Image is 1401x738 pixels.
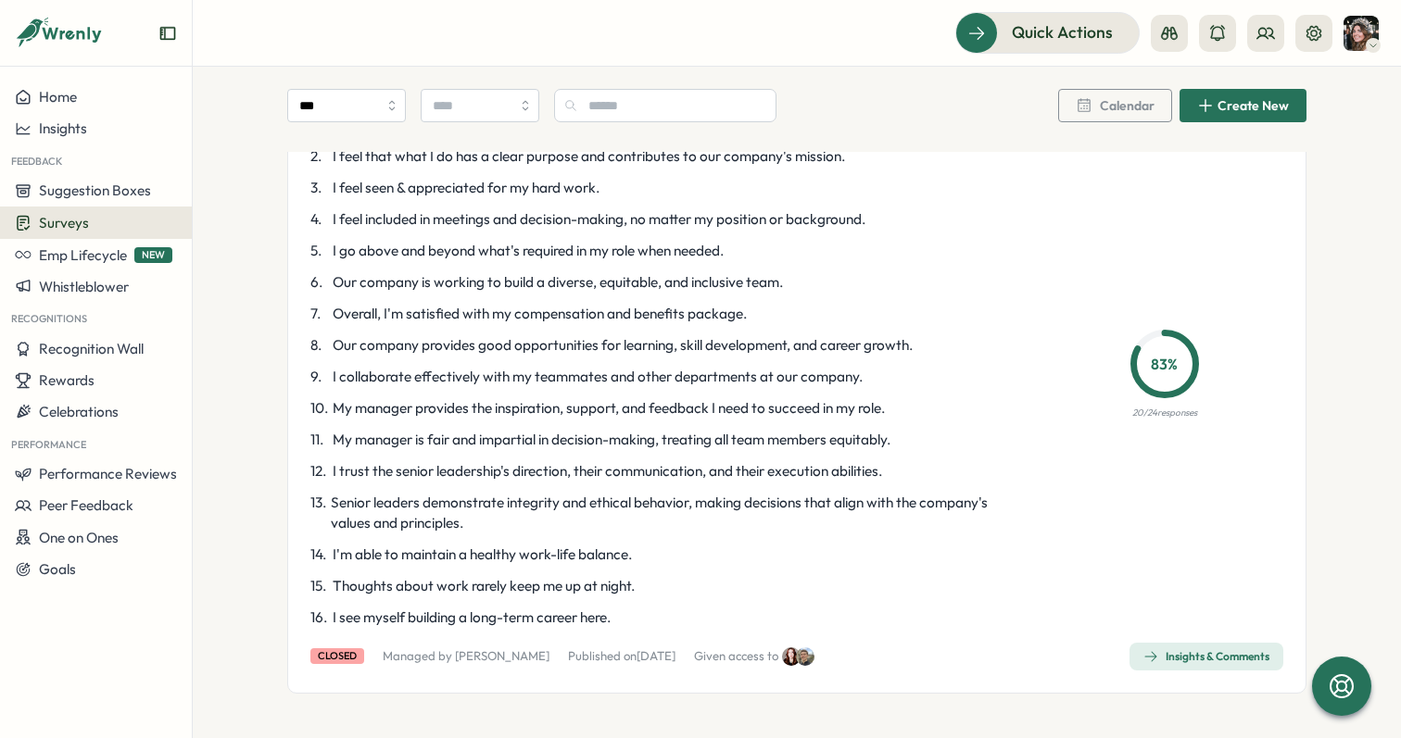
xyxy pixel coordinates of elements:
[310,241,329,261] span: 5 .
[333,367,863,387] span: I collaborate effectively with my teammates and other departments at our company.
[955,12,1140,53] button: Quick Actions
[694,648,778,665] p: Given access to
[1012,20,1113,44] span: Quick Actions
[796,647,814,666] img: Andriy
[310,304,329,324] span: 7 .
[310,335,329,356] span: 8 .
[1344,16,1379,51] img: Iryna Skasko
[1218,99,1289,112] span: Create New
[39,371,95,389] span: Rewards
[39,560,76,578] span: Goals
[333,544,632,565] span: I'm able to maintain a healthy work-life balance.
[310,398,329,419] span: 10 .
[455,648,549,663] a: [PERSON_NAME]
[39,403,119,420] span: Celebrations
[158,24,177,43] button: Expand sidebar
[333,576,635,596] span: Thoughts about work rarely keep me up at night.
[1130,643,1283,670] button: Insights & Comments
[333,209,865,230] span: I feel included in meetings and decision-making, no matter my position or background.
[39,496,133,514] span: Peer Feedback
[310,430,329,450] span: 11 .
[39,278,129,295] span: Whistleblower
[333,335,913,356] span: Our company provides good opportunities for learning, skill development, and career growth.
[1100,99,1155,112] span: Calendar
[333,304,747,324] span: Overall, I'm satisfied with my compensation and benefits package.
[39,465,177,482] span: Performance Reviews
[39,88,77,106] span: Home
[39,181,151,199] span: Suggestion Boxes
[333,272,783,293] span: Our company is working to build a diverse, equitable, and inclusive team.
[1136,353,1193,376] p: 83 %
[39,529,119,546] span: One on Ones
[310,272,329,293] span: 6 .
[39,340,144,357] span: Recognition Wall
[782,647,801,666] img: Ksenia Iliuk
[310,209,329,230] span: 4 .
[310,544,329,565] span: 14 .
[310,146,329,167] span: 2 .
[568,648,675,665] p: Published on
[333,430,890,450] span: My manager is fair and impartial in decision-making, treating all team members equitably.
[333,146,845,167] span: I feel that what I do has a clear purpose and contributes to our company's mission.
[333,461,882,482] span: I trust the senior leadership's direction, their communication, and their execution abilities.
[333,178,600,198] span: I feel seen & appreciated for my hard work.
[310,461,329,482] span: 12 .
[310,493,327,533] span: 13 .
[383,648,549,665] p: Managed by
[1132,406,1197,420] p: 20 / 24 responses
[310,607,329,628] span: 16 .
[1180,89,1306,122] button: Create New
[333,241,724,261] span: I go above and beyond what's required in my role when needed.
[310,178,329,198] span: 3 .
[39,246,127,264] span: Emp Lifecycle
[310,367,329,387] span: 9 .
[333,398,885,419] span: My manager provides the inspiration, support, and feedback I need to succeed in my role.
[134,247,172,263] span: NEW
[39,119,87,137] span: Insights
[39,214,89,231] span: Surveys
[1058,89,1172,122] button: Calendar
[310,576,329,596] span: 15 .
[310,648,364,664] div: closed
[331,493,1024,533] span: Senior leaders demonstrate integrity and ethical behavior, making decisions that align with the c...
[1143,649,1269,664] div: Insights & Comments
[637,648,675,663] span: [DATE]
[333,607,611,628] span: I see myself building a long-term career here.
